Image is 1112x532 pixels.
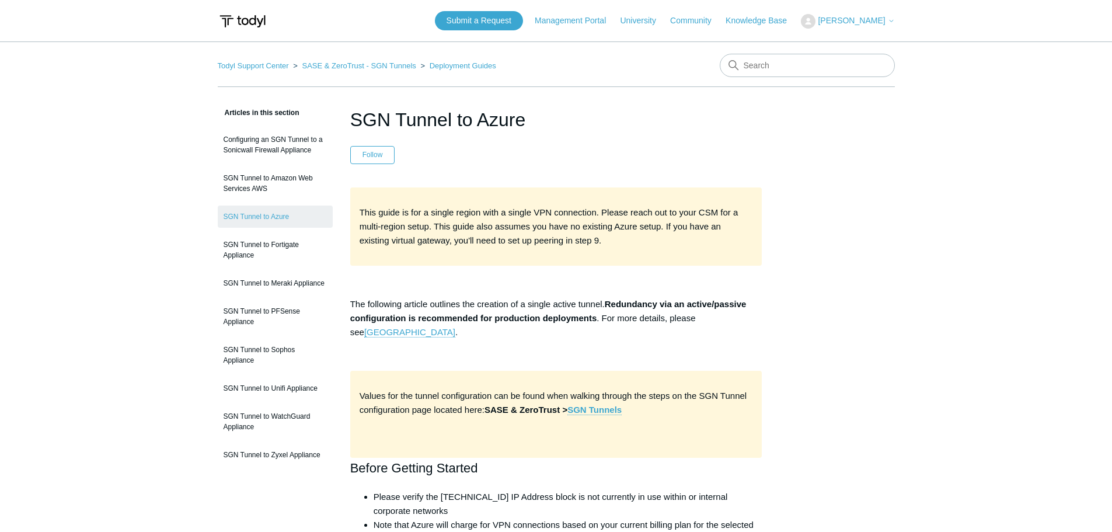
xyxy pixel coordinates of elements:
[218,11,267,32] img: Todyl Support Center Help Center home page
[350,297,762,339] p: The following article outlines the creation of a single active tunnel. . For more details, please...
[218,61,291,70] li: Todyl Support Center
[374,490,762,518] li: Please verify the [TECHNICAL_ID] IP Address block is not currently in use within or internal corp...
[620,15,667,27] a: University
[726,15,799,27] a: Knowledge Base
[218,444,333,466] a: SGN Tunnel to Zyxel Appliance
[720,54,895,77] input: Search
[218,272,333,294] a: SGN Tunnel to Meraki Appliance
[218,206,333,228] a: SGN Tunnel to Azure
[291,61,418,70] li: SASE & ZeroTrust - SGN Tunnels
[218,405,333,438] a: SGN Tunnel to WatchGuard Appliance
[350,106,762,134] h1: SGN Tunnel to Azure
[818,16,885,25] span: [PERSON_NAME]
[350,299,747,323] strong: Redundancy via an active/passive configuration is recommended for production deployments
[350,146,395,164] button: Follow Article
[360,389,753,417] p: Values for the tunnel configuration can be found when walking through the steps on the SGN Tunnel...
[535,15,618,27] a: Management Portal
[218,109,299,117] span: Articles in this section
[218,339,333,371] a: SGN Tunnel to Sophos Appliance
[418,61,496,70] li: Deployment Guides
[364,327,455,338] a: [GEOGRAPHIC_DATA]
[670,15,723,27] a: Community
[218,377,333,399] a: SGN Tunnel to Unifi Appliance
[484,405,567,415] strong: SASE & ZeroTrust >
[218,128,333,161] a: Configuring an SGN Tunnel to a Sonicwall Firewall Appliance
[218,61,289,70] a: Todyl Support Center
[435,11,523,30] a: Submit a Request
[218,300,333,333] a: SGN Tunnel to PFSense Appliance
[302,61,416,70] a: SASE & ZeroTrust - SGN Tunnels
[567,405,622,415] a: SGN Tunnels
[360,207,738,245] span: This guide is for a single region with a single VPN connection. Please reach out to your CSM for ...
[801,14,894,29] button: [PERSON_NAME]
[218,167,333,200] a: SGN Tunnel to Amazon Web Services AWS
[430,61,496,70] a: Deployment Guides
[567,405,622,415] strong: SGN Tunnels
[218,234,333,266] a: SGN Tunnel to Fortigate Appliance
[350,458,762,478] h2: Before Getting Started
